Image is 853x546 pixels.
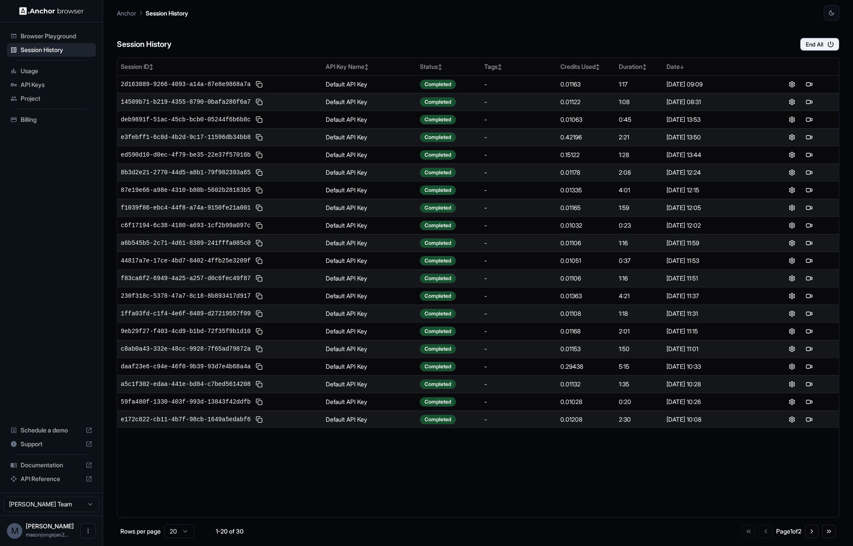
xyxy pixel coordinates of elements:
[680,64,684,70] span: ↓
[420,327,456,336] div: Completed
[619,256,659,265] div: 0:37
[560,221,612,230] div: 0.01032
[560,380,612,389] div: 0.01132
[322,181,416,199] td: Default API Key
[484,380,553,389] div: -
[484,415,553,424] div: -
[619,345,659,353] div: 1:50
[420,185,456,195] div: Completed
[619,362,659,371] div: 5:15
[667,309,759,318] div: [DATE] 11:31
[420,415,456,424] div: Completed
[420,203,456,213] div: Completed
[420,221,456,230] div: Completed
[322,287,416,305] td: Default API Key
[322,375,416,393] td: Default API Key
[619,98,659,106] div: 1:08
[7,29,96,43] div: Browser Playground
[420,344,456,354] div: Completed
[619,204,659,212] div: 1:59
[7,437,96,451] div: Support
[21,461,82,469] span: Documentation
[667,380,759,389] div: [DATE] 10:28
[560,133,612,142] div: 0.42196
[322,146,416,163] td: Default API Key
[364,64,369,70] span: ↕
[619,186,659,194] div: 4:01
[642,64,647,70] span: ↕
[21,32,92,40] span: Browser Playground
[484,256,553,265] div: -
[484,80,553,89] div: -
[121,186,251,194] span: 87e19e66-a98e-4310-b80b-5602b28183b5
[484,115,553,124] div: -
[121,115,251,124] span: deb9891f-51ac-45cb-bcb0-05244f6b6b8c
[667,327,759,336] div: [DATE] 11:15
[560,204,612,212] div: 0.01165
[420,291,456,301] div: Completed
[322,199,416,216] td: Default API Key
[21,94,92,103] span: Project
[80,523,96,539] button: Open menu
[667,115,759,124] div: [DATE] 13:53
[484,151,553,159] div: -
[619,62,659,71] div: Duration
[322,340,416,358] td: Default API Key
[667,362,759,371] div: [DATE] 10:33
[484,398,553,406] div: -
[7,458,96,472] div: Documentation
[484,98,553,106] div: -
[484,345,553,353] div: -
[560,274,612,283] div: 0.01106
[560,362,612,371] div: 0.29438
[667,256,759,265] div: [DATE] 11:53
[619,327,659,336] div: 2:01
[667,186,759,194] div: [DATE] 12:15
[667,168,759,177] div: [DATE] 12:24
[121,309,251,318] span: 1ffa03fd-c1f4-4e6f-8489-d27219557f09
[322,234,416,252] td: Default API Key
[322,269,416,287] td: Default API Key
[667,62,759,71] div: Date
[420,97,456,107] div: Completed
[19,7,84,15] img: Anchor Logo
[26,531,68,538] span: masonjongejan2601@gmail.com
[619,239,659,247] div: 1:16
[420,62,477,71] div: Status
[667,274,759,283] div: [DATE] 11:51
[619,168,659,177] div: 2:08
[322,93,416,111] td: Default API Key
[21,475,82,483] span: API Reference
[121,362,251,371] span: daaf23e6-c94e-46f0-9b39-93d7e4b68a4a
[619,151,659,159] div: 1:28
[667,80,759,89] div: [DATE] 09:09
[121,256,251,265] span: 44817a7e-17ce-4bd7-8402-4ffb25e3209f
[420,362,456,371] div: Completed
[619,133,659,142] div: 2:21
[560,186,612,194] div: 0.01335
[121,204,251,212] span: f1039f86-ebc4-44f8-a74a-9150fe21a001
[322,128,416,146] td: Default API Key
[7,472,96,486] div: API Reference
[21,67,92,75] span: Usage
[560,98,612,106] div: 0.01122
[208,527,251,536] div: 1-20 of 30
[420,309,456,318] div: Completed
[146,9,188,18] p: Session History
[420,150,456,160] div: Completed
[667,221,759,230] div: [DATE] 12:02
[121,380,251,389] span: a5c1f302-edaa-441e-bd84-c7bed5614208
[7,43,96,57] div: Session History
[322,75,416,93] td: Default API Key
[560,115,612,124] div: 0.01063
[420,115,456,124] div: Completed
[484,362,553,371] div: -
[619,292,659,300] div: 4:21
[667,204,759,212] div: [DATE] 12:05
[484,274,553,283] div: -
[560,256,612,265] div: 0.01051
[322,111,416,128] td: Default API Key
[420,379,456,389] div: Completed
[560,80,612,89] div: 0.01163
[560,327,612,336] div: 0.01168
